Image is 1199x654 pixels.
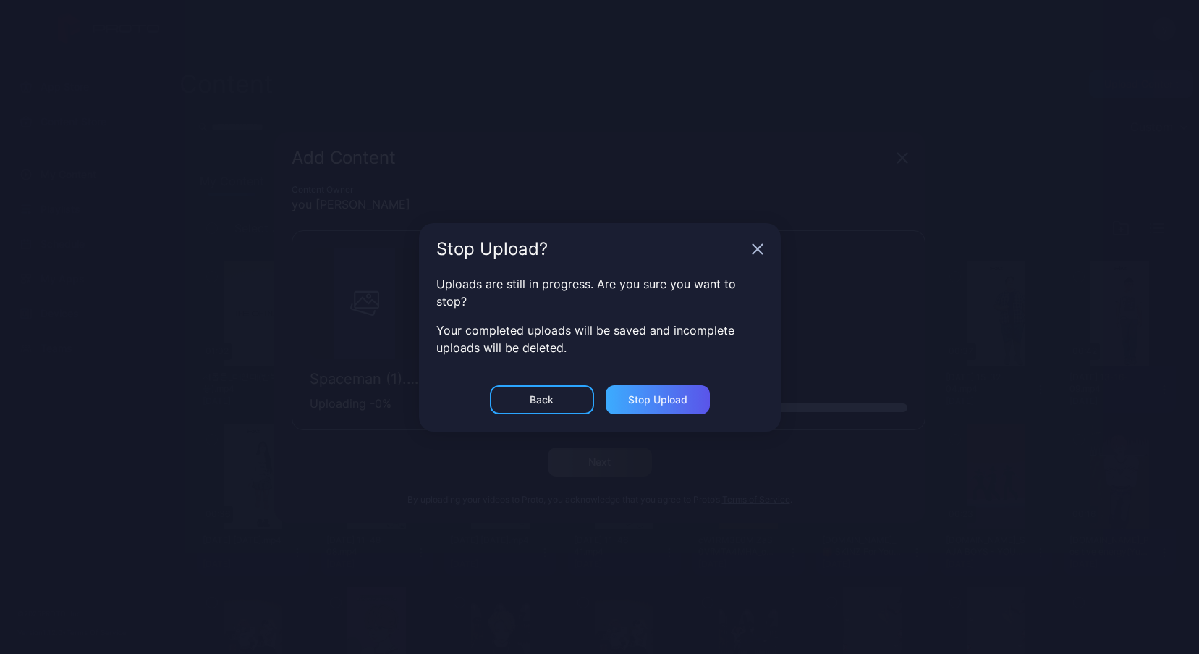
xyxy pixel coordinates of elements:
p: Your completed uploads will be saved and incomplete uploads will be deleted. [436,322,763,356]
div: Back [530,394,554,406]
button: Stop Upload [606,385,710,414]
div: Stop Upload? [436,240,746,258]
button: Back [490,385,594,414]
p: Uploads are still in progress. Are you sure you want to stop? [436,275,763,310]
div: Stop Upload [628,394,687,406]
